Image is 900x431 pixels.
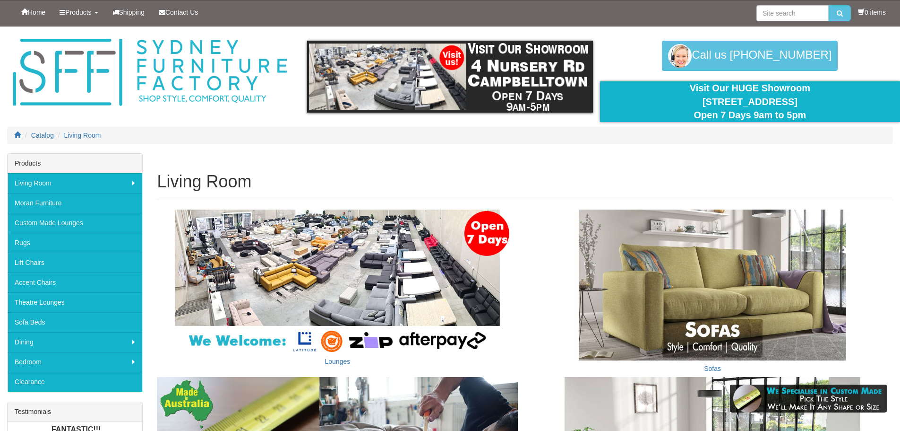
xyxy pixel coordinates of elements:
a: Shipping [105,0,152,24]
a: Sofa Beds [8,312,142,332]
span: Home [28,9,45,16]
a: Accent Chairs [8,273,142,292]
img: Lounges [157,210,518,353]
a: Sofas [704,365,721,372]
div: Products [8,154,142,173]
a: Living Room [64,132,101,139]
a: Living Room [8,173,142,193]
a: Bedroom [8,352,142,372]
h1: Living Room [157,172,893,191]
span: Shipping [119,9,145,16]
span: Products [65,9,91,16]
input: Site search [756,5,829,21]
a: Custom Made Lounges [8,213,142,233]
img: Sydney Furniture Factory [8,36,291,109]
li: 0 items [858,8,886,17]
img: showroom.gif [307,41,593,113]
a: Contact Us [152,0,205,24]
a: Catalog [31,132,54,139]
a: Dining [8,332,142,352]
a: Theatre Lounges [8,292,142,312]
a: Moran Furniture [8,193,142,213]
a: Products [52,0,105,24]
div: Visit Our HUGE Showroom [STREET_ADDRESS] Open 7 Days 9am to 5pm [607,81,893,122]
a: Lounges [325,358,351,365]
img: Sofas [532,210,893,360]
a: Clearance [8,372,142,392]
span: Contact Us [165,9,198,16]
div: Testimonials [8,402,142,422]
a: Home [14,0,52,24]
a: Lift Chairs [8,253,142,273]
a: Rugs [8,233,142,253]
